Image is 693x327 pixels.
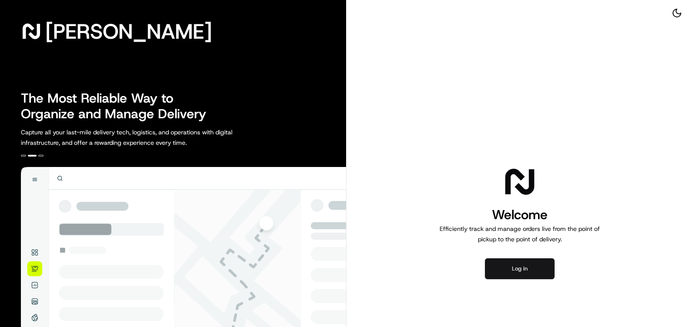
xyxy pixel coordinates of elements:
[45,23,212,40] span: [PERSON_NAME]
[21,127,272,148] p: Capture all your last-mile delivery tech, logistics, and operations with digital infrastructure, ...
[436,224,603,244] p: Efficiently track and manage orders live from the point of pickup to the point of delivery.
[21,90,216,122] h2: The Most Reliable Way to Organize and Manage Delivery
[436,206,603,224] h1: Welcome
[485,258,555,279] button: Log in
